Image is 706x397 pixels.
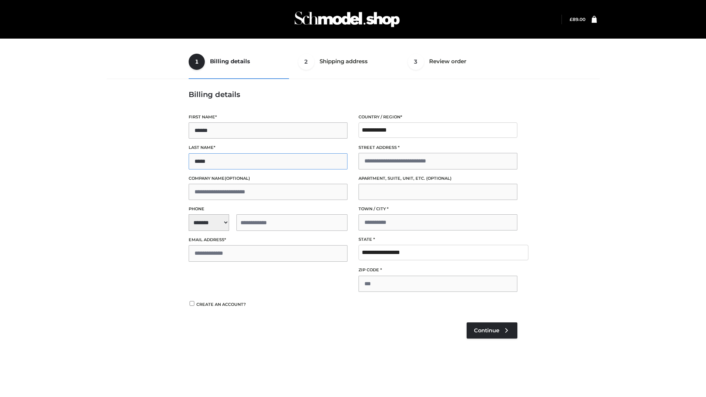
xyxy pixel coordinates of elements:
span: Continue [474,327,499,334]
label: Street address [359,144,517,151]
span: (optional) [426,176,452,181]
label: Email address [189,236,347,243]
h3: Billing details [189,90,517,99]
label: ZIP Code [359,267,517,273]
label: Company name [189,175,347,182]
span: £ [570,17,573,22]
span: Create an account? [196,302,246,307]
a: Continue [467,322,517,339]
a: £89.00 [570,17,585,22]
bdi: 89.00 [570,17,585,22]
span: (optional) [225,176,250,181]
label: Country / Region [359,114,517,121]
label: State [359,236,517,243]
label: Apartment, suite, unit, etc. [359,175,517,182]
label: Town / City [359,205,517,212]
input: Create an account? [189,301,195,306]
label: Last name [189,144,347,151]
img: Schmodel Admin 964 [292,5,402,34]
label: First name [189,114,347,121]
label: Phone [189,205,347,212]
